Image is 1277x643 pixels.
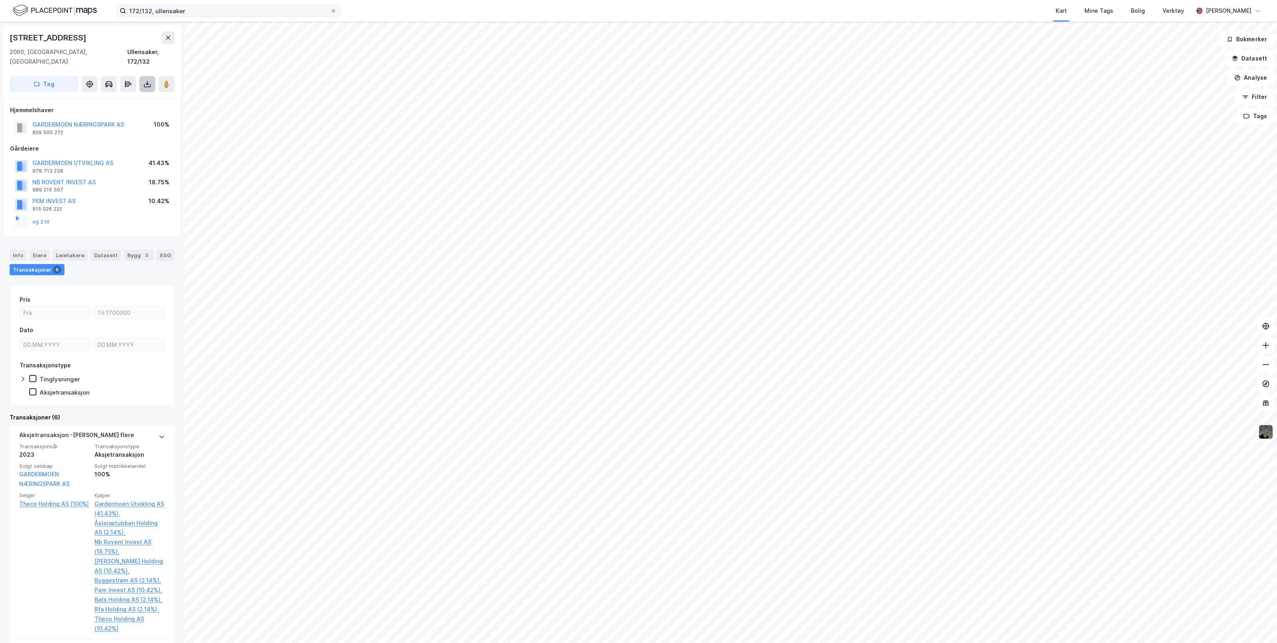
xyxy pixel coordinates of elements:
[40,389,90,396] div: Aksjetransaksjon
[149,158,169,168] div: 41.43%
[19,430,134,443] div: Aksjetransaksjon - [PERSON_NAME] flere
[94,499,165,518] a: Gardermoen Utvikling AS (41.43%),
[20,306,90,318] input: Fra
[157,250,174,261] div: ESG
[149,177,169,187] div: 18.75%
[19,492,90,499] span: Selger
[94,556,165,576] a: [PERSON_NAME] Holding AS (10.42%),
[94,605,165,614] a: Rfa Holding AS (2.14%),
[32,206,62,212] div: 915 026 222
[149,196,169,206] div: 10.42%
[30,250,50,261] div: Eiere
[94,537,165,556] a: Nb Rovent Invest AS (18.75%),
[124,250,154,261] div: Bygg
[40,375,80,383] div: Tinglysninger
[53,266,61,274] div: 6
[10,413,175,422] div: Transaksjoner (6)
[94,576,165,585] a: Byggestrøm AS (2.14%),
[10,264,64,275] div: Transaksjoner
[154,120,169,129] div: 100%
[94,614,165,633] a: Theco Holding AS (10.42%)
[20,339,90,351] input: DD.MM.YYYY
[10,144,174,153] div: Gårdeiere
[94,595,165,605] a: Bats Holding AS (2.14%),
[1131,6,1145,16] div: Bolig
[53,250,88,261] div: Leietakere
[1163,6,1184,16] div: Verktøy
[10,31,88,44] div: [STREET_ADDRESS]
[1084,6,1113,16] div: Mine Tags
[32,129,63,136] div: 829 500 272
[94,492,165,499] span: Kjøper
[94,585,165,595] a: Pem Invest AS (10.42%),
[10,105,174,115] div: Hjemmelshaver
[143,251,151,259] div: 3
[20,295,30,304] div: Pris
[19,443,90,450] span: Transaksjonsår
[32,168,63,174] div: 978 713 238
[94,443,165,450] span: Transaksjonstype
[1237,605,1277,643] iframe: Chat Widget
[19,499,90,509] a: Theco Holding AS (100%)
[91,250,121,261] div: Datasett
[1220,31,1274,47] button: Bokmerker
[19,450,90,460] div: 2023
[20,361,71,370] div: Transaksjonstype
[1056,6,1067,16] div: Kart
[94,470,165,479] div: 100%
[1237,108,1274,124] button: Tags
[10,76,78,92] button: Tag
[1225,50,1274,67] button: Datasett
[1258,424,1273,439] img: 9k=
[94,463,165,470] span: Solgt matrikkelandel
[19,471,70,487] a: GARDERMOEN NÆRINGSPARK AS
[127,47,175,67] div: Ullensaker, 172/132
[126,5,330,17] input: Søk på adresse, matrikkel, gårdeiere, leietakere eller personer
[20,325,33,335] div: Dato
[94,450,165,460] div: Aksjetransaksjon
[32,187,63,193] div: 989 215 507
[10,250,26,261] div: Info
[19,463,90,470] span: Solgt selskap
[94,339,164,351] input: DD.MM.YYYY
[1227,70,1274,86] button: Analyse
[1206,6,1251,16] div: [PERSON_NAME]
[13,4,97,18] img: logo.f888ab2527a4732fd821a326f86c7f29.svg
[10,47,127,67] div: 2060, [GEOGRAPHIC_DATA], [GEOGRAPHIC_DATA]
[94,518,165,538] a: Åsleiastubben Holding AS (2.14%),
[94,306,164,318] input: Til 1700000
[1235,89,1274,105] button: Filter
